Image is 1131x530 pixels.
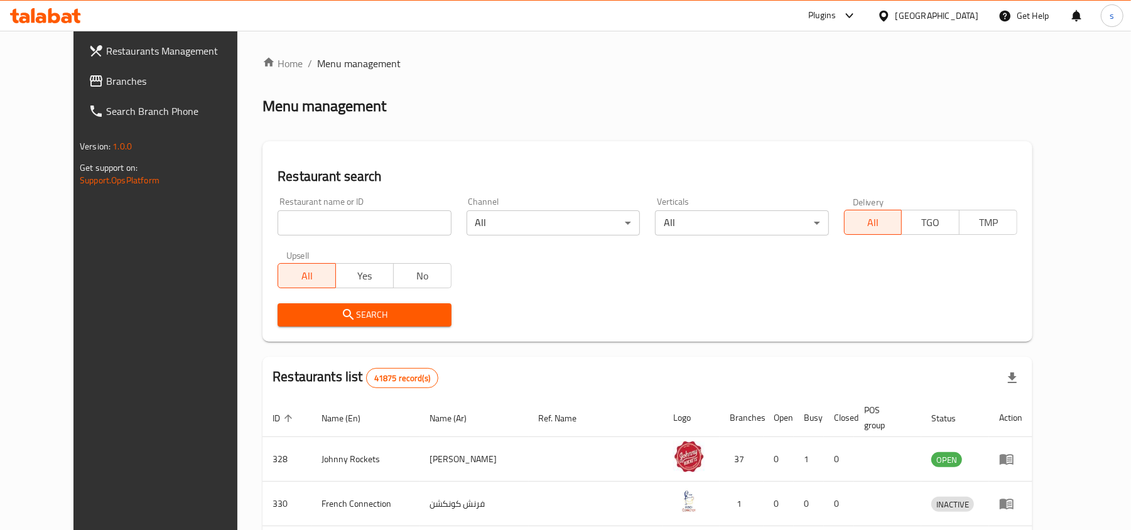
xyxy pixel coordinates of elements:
button: All [278,263,336,288]
td: [PERSON_NAME] [419,437,529,482]
img: Johnny Rockets [673,441,705,472]
th: Action [989,399,1032,437]
td: Johnny Rockets [311,437,419,482]
span: TMP [965,214,1012,232]
a: Branches [78,66,262,96]
div: Plugins [808,8,836,23]
span: TGO [907,214,955,232]
th: Closed [824,399,854,437]
button: Search [278,303,451,327]
td: 0 [764,437,794,482]
div: OPEN [931,452,962,467]
span: 41875 record(s) [367,372,438,384]
span: 1.0.0 [112,138,132,154]
span: POS group [864,403,906,433]
td: 0 [764,482,794,526]
button: TGO [901,210,960,235]
td: 328 [262,437,311,482]
span: No [399,267,446,285]
div: Menu [999,452,1022,467]
div: Menu [999,496,1022,511]
span: Menu management [317,56,401,71]
span: INACTIVE [931,497,974,512]
span: ID [273,411,296,426]
span: Version: [80,138,111,154]
button: Yes [335,263,394,288]
th: Open [764,399,794,437]
label: Upsell [286,251,310,259]
li: / [308,56,312,71]
td: 0 [794,482,824,526]
td: 1 [794,437,824,482]
span: Status [931,411,972,426]
span: Get support on: [80,160,138,176]
div: All [655,210,828,235]
span: Branches [106,73,252,89]
img: French Connection [673,485,705,517]
td: 0 [824,482,854,526]
th: Logo [663,399,720,437]
a: Support.OpsPlatform [80,172,160,188]
td: French Connection [311,482,419,526]
span: All [850,214,897,232]
span: OPEN [931,453,962,467]
span: Ref. Name [539,411,593,426]
h2: Restaurants list [273,367,438,388]
span: Yes [341,267,389,285]
span: s [1110,9,1114,23]
label: Delivery [853,197,884,206]
td: 0 [824,437,854,482]
th: Branches [720,399,764,437]
h2: Menu management [262,96,386,116]
button: All [844,210,902,235]
nav: breadcrumb [262,56,1032,71]
td: 37 [720,437,764,482]
span: All [283,267,331,285]
a: Restaurants Management [78,36,262,66]
div: Total records count [366,368,438,388]
td: 330 [262,482,311,526]
a: Search Branch Phone [78,96,262,126]
td: فرنش كونكشن [419,482,529,526]
button: TMP [959,210,1017,235]
h2: Restaurant search [278,167,1017,186]
button: No [393,263,452,288]
input: Search for restaurant name or ID.. [278,210,451,235]
div: Export file [997,363,1027,393]
span: Search Branch Phone [106,104,252,119]
span: Name (Ar) [430,411,483,426]
span: Name (En) [322,411,377,426]
span: Search [288,307,441,323]
span: Restaurants Management [106,43,252,58]
td: 1 [720,482,764,526]
a: Home [262,56,303,71]
div: [GEOGRAPHIC_DATA] [896,9,978,23]
th: Busy [794,399,824,437]
div: All [467,210,640,235]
